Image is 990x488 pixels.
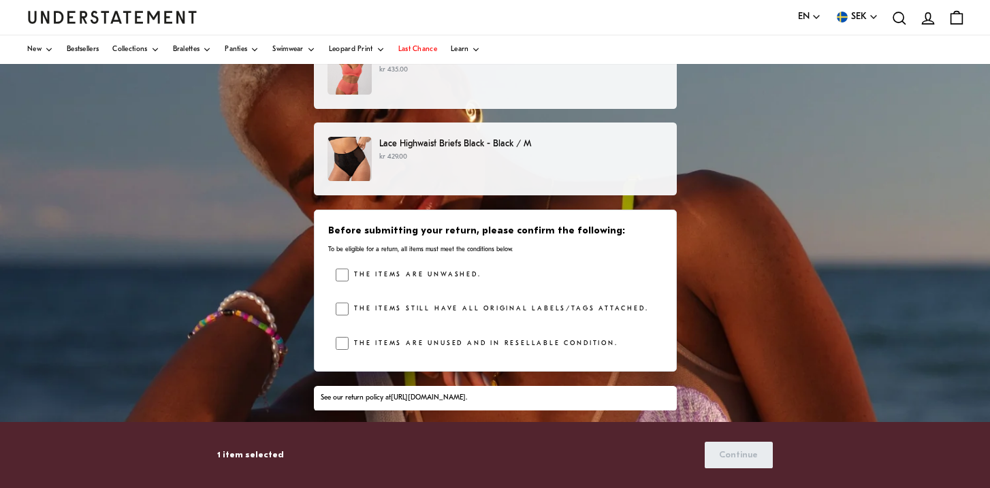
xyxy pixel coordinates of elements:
[272,35,315,64] a: Swimwear
[349,302,648,316] label: The items still have all original labels/tags attached.
[27,35,53,64] a: New
[225,46,247,53] span: Panties
[398,35,437,64] a: Last Chance
[173,35,212,64] a: Bralettes
[379,152,662,163] p: kr 429.00
[67,35,99,64] a: Bestsellers
[349,337,618,351] label: The items are unused and in resellable condition.
[349,268,481,282] label: The items are unwashed.
[798,10,810,25] span: EN
[379,137,662,151] p: Lace Highwaist Briefs Black - Black / M
[321,393,669,404] div: See our return policy at .
[329,46,373,53] span: Leopard Print
[391,394,466,402] a: [URL][DOMAIN_NAME]
[173,46,200,53] span: Bralettes
[398,46,437,53] span: Last Chance
[328,225,661,238] h3: Before submitting your return, please confirm the following:
[328,50,372,95] img: 297.jpg
[67,46,99,53] span: Bestsellers
[798,10,821,25] button: EN
[851,10,867,25] span: SEK
[112,35,159,64] a: Collections
[225,35,259,64] a: Panties
[835,10,878,25] button: SEK
[451,35,481,64] a: Learn
[112,46,147,53] span: Collections
[328,137,372,181] img: lace-mesh-highwaist-briefs-black.jpg
[379,65,662,76] p: kr 435.00
[27,11,197,23] a: Understatement Homepage
[329,35,385,64] a: Leopard Print
[272,46,303,53] span: Swimwear
[328,245,661,254] p: To be eligible for a return, all items must meet the conditions below.
[27,46,42,53] span: New
[451,46,469,53] span: Learn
